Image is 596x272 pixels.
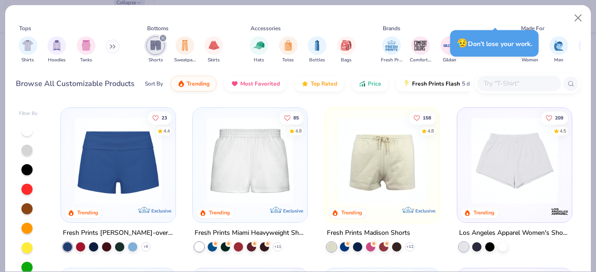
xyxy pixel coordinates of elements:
[204,36,223,64] div: filter for Skirts
[410,36,431,64] button: filter button
[296,127,302,134] div: 4.8
[22,40,33,51] img: Shirts Image
[146,36,165,64] button: filter button
[521,24,544,33] div: Made For
[163,127,170,134] div: 4.4
[177,80,185,87] img: trending.gif
[146,36,165,64] div: filter for Shorts
[443,39,457,53] img: Gildan Image
[48,57,66,64] span: Hoodies
[279,36,298,64] button: filter button
[410,36,431,64] div: filter for Comfort Colors
[209,40,219,51] img: Skirts Image
[21,57,34,64] span: Shirts
[440,36,459,64] button: filter button
[450,30,539,57] div: Don’t lose your work.
[459,227,570,239] div: Los Angeles Apparel Women's Shorts
[240,80,280,87] span: Most Favorited
[554,57,563,64] span: Men
[280,111,304,124] button: Like
[337,36,356,64] button: filter button
[549,36,568,64] div: filter for Men
[294,115,299,120] span: 85
[423,115,431,120] span: 158
[569,9,587,27] button: Close
[274,244,281,250] span: + 11
[180,40,190,51] img: Sweatpants Image
[149,57,163,64] span: Shorts
[341,40,351,51] img: Bags Image
[406,244,413,250] span: + 12
[174,57,196,64] span: Sweatpants
[308,36,326,64] button: filter button
[309,57,325,64] span: Bottles
[440,36,459,64] div: filter for Gildan
[19,36,37,64] div: filter for Shirts
[415,208,435,214] span: Exclusive
[145,80,163,88] div: Sort By
[151,208,171,214] span: Exclusive
[254,57,264,64] span: Hats
[19,24,31,33] div: Tops
[70,117,166,204] img: d60be0fe-5443-43a1-ac7f-73f8b6aa2e6e
[77,36,95,64] div: filter for Tanks
[294,76,344,92] button: Top Rated
[312,40,322,51] img: Bottles Image
[549,36,568,64] button: filter button
[251,24,281,33] div: Accessories
[283,40,293,51] img: Totes Image
[202,117,298,204] img: af8dff09-eddf-408b-b5dc-51145765dcf2
[385,39,399,53] img: Fresh Prints Image
[47,36,66,64] button: filter button
[483,78,555,89] input: Try "T-Shirt"
[368,80,381,87] span: Price
[337,36,356,64] div: filter for Bags
[427,127,434,134] div: 4.8
[410,57,431,64] span: Comfort Colors
[204,36,223,64] button: filter button
[282,57,294,64] span: Totes
[403,80,410,87] img: flash.gif
[462,79,496,89] span: 5 day delivery
[148,111,172,124] button: Like
[195,227,305,239] div: Fresh Prints Miami Heavyweight Shorts
[381,36,402,64] button: filter button
[283,208,303,214] span: Exclusive
[47,36,66,64] div: filter for Hoodies
[550,202,569,221] img: Los Angeles Apparel logo
[208,57,220,64] span: Skirts
[412,80,460,87] span: Fresh Prints Flash
[467,117,562,204] img: 0f9e37c5-2c60-4d00-8ff5-71159717a189
[81,40,91,51] img: Tanks Image
[19,110,38,117] div: Filter By
[521,57,538,64] span: Women
[381,57,402,64] span: Fresh Prints
[19,36,37,64] button: filter button
[327,227,410,239] div: Fresh Prints Madison Shorts
[254,40,264,51] img: Hats Image
[381,36,402,64] div: filter for Fresh Prints
[16,78,135,89] div: Browse All Customizable Products
[162,115,167,120] span: 23
[352,76,388,92] button: Price
[147,24,169,33] div: Bottoms
[555,115,563,120] span: 209
[224,76,287,92] button: Most Favorited
[308,36,326,64] div: filter for Bottles
[413,39,427,53] img: Comfort Colors Image
[383,24,400,33] div: Brands
[143,244,148,250] span: + 9
[170,76,217,92] button: Trending
[174,36,196,64] div: filter for Sweatpants
[187,80,210,87] span: Trending
[250,36,268,64] div: filter for Hats
[52,40,62,51] img: Hoodies Image
[341,57,352,64] span: Bags
[63,227,174,239] div: Fresh Prints [PERSON_NAME]-over Lounge Shorts
[301,80,309,87] img: TopRated.gif
[231,80,238,87] img: most_fav.gif
[554,40,564,51] img: Men Image
[311,80,337,87] span: Top Rated
[334,117,430,204] img: 57e454c6-5c1c-4246-bc67-38b41f84003c
[396,76,503,92] button: Fresh Prints Flash5 day delivery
